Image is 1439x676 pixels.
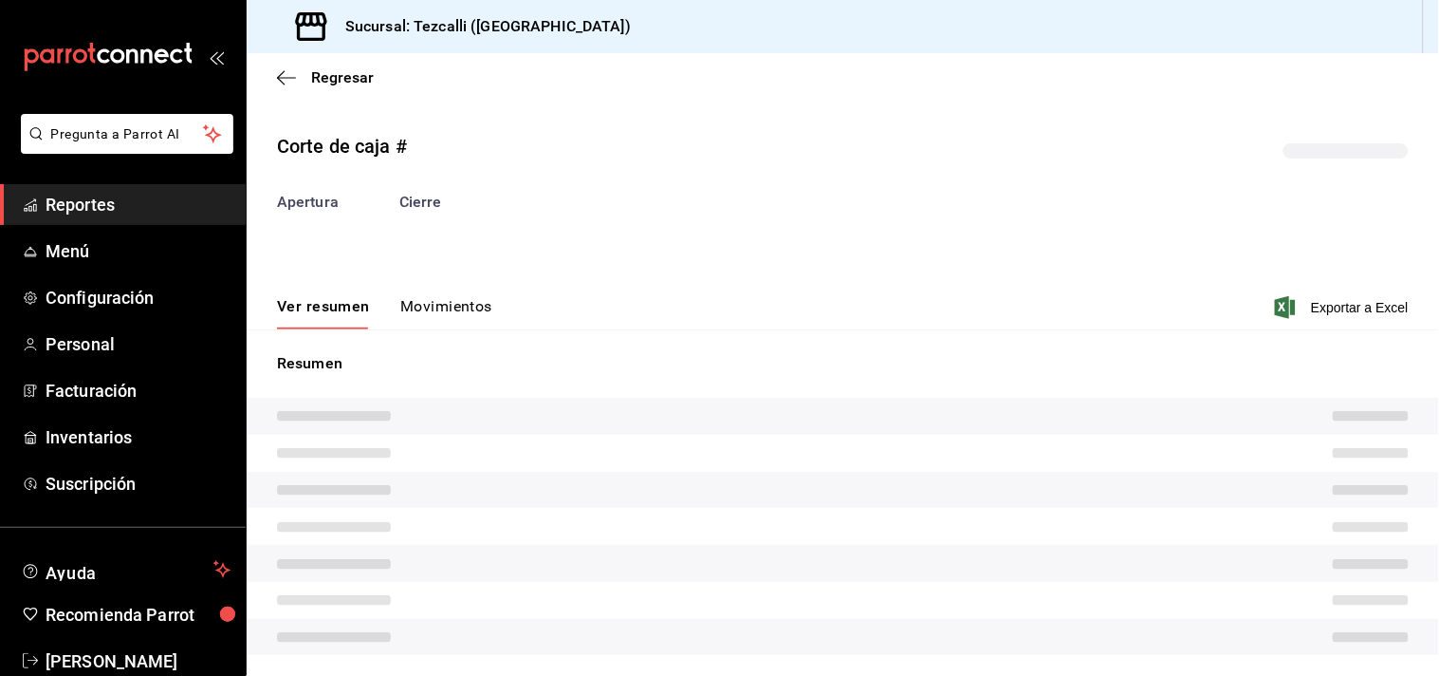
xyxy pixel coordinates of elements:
[399,191,442,214] div: Cierre
[209,49,224,65] button: open_drawer_menu
[46,238,231,264] span: Menú
[46,331,231,357] span: Personal
[311,68,374,86] span: Regresar
[46,285,231,310] span: Configuración
[330,15,631,38] h3: Sucursal: Tezcalli ([GEOGRAPHIC_DATA])
[277,132,407,160] div: Corte de caja #
[277,68,374,86] button: Regresar
[1279,296,1409,319] button: Exportar a Excel
[46,602,231,628] span: Recomienda Parrot
[277,297,492,329] div: navigation tabs
[46,648,231,674] span: [PERSON_NAME]
[277,191,339,214] div: Apertura
[277,352,1409,375] p: Resumen
[277,297,370,329] button: Ver resumen
[46,424,231,450] span: Inventarios
[51,124,204,144] span: Pregunta a Parrot AI
[400,297,492,329] button: Movimientos
[46,471,231,497] span: Suscripción
[46,558,206,581] span: Ayuda
[46,192,231,217] span: Reportes
[13,138,233,158] a: Pregunta a Parrot AI
[21,114,233,154] button: Pregunta a Parrot AI
[46,378,231,404] span: Facturación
